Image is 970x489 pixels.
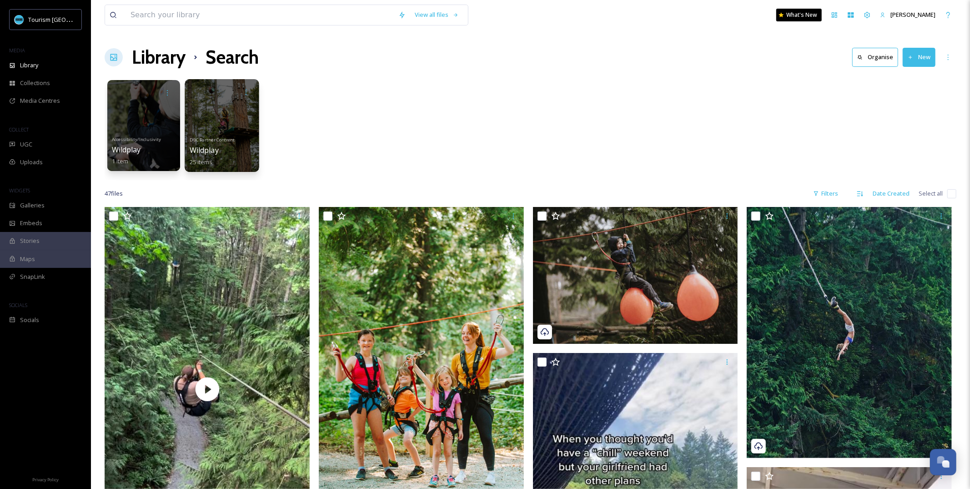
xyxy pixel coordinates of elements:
img: Anti Gravity Camp Bumple Zip Rain.jpg [533,207,738,344]
button: New [903,48,935,66]
span: [PERSON_NAME] [890,10,935,19]
span: MEDIA [9,47,25,54]
a: [PERSON_NAME] [875,6,940,24]
span: WIDGETS [9,187,30,194]
a: Accessibility/InclusivityWildplay1 item [112,134,161,165]
div: Date Created [868,185,914,202]
span: DBC Partner Contrent [190,136,235,142]
span: Galleries [20,201,45,210]
span: Wildplay [112,145,141,155]
span: Collections [20,79,50,87]
span: Select all [919,189,943,198]
a: View all files [410,6,463,24]
span: Embeds [20,219,42,227]
span: Accessibility/Inclusivity [112,136,161,142]
span: Wildplay [190,145,219,155]
span: Uploads [20,158,43,166]
span: Library [20,61,38,70]
img: tourism_nanaimo_logo.jpeg [15,15,24,24]
button: Open Chat [930,449,956,475]
a: What's New [776,9,822,21]
span: 47 file s [105,189,123,198]
span: Privacy Policy [32,477,59,483]
span: 25 items [190,157,213,166]
input: Search your library [126,5,394,25]
button: Organise [852,48,898,66]
a: Organise [852,48,903,66]
a: DBC Partner ContrentWildplay25 items [190,134,235,166]
span: Socials [20,316,39,324]
h1: Search [206,44,259,71]
a: Library [132,44,186,71]
img: 20200806_170618000_iOS.jpg [747,207,952,458]
a: Privacy Policy [32,474,59,484]
span: Tourism [GEOGRAPHIC_DATA] [28,15,110,24]
span: Stories [20,237,40,245]
span: Media Centres [20,96,60,105]
div: Filters [809,185,843,202]
span: Maps [20,255,35,263]
span: SOCIALS [9,302,27,308]
span: UGC [20,140,32,149]
span: SnapLink [20,272,45,281]
span: 1 item [112,157,128,165]
span: COLLECT [9,126,29,133]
